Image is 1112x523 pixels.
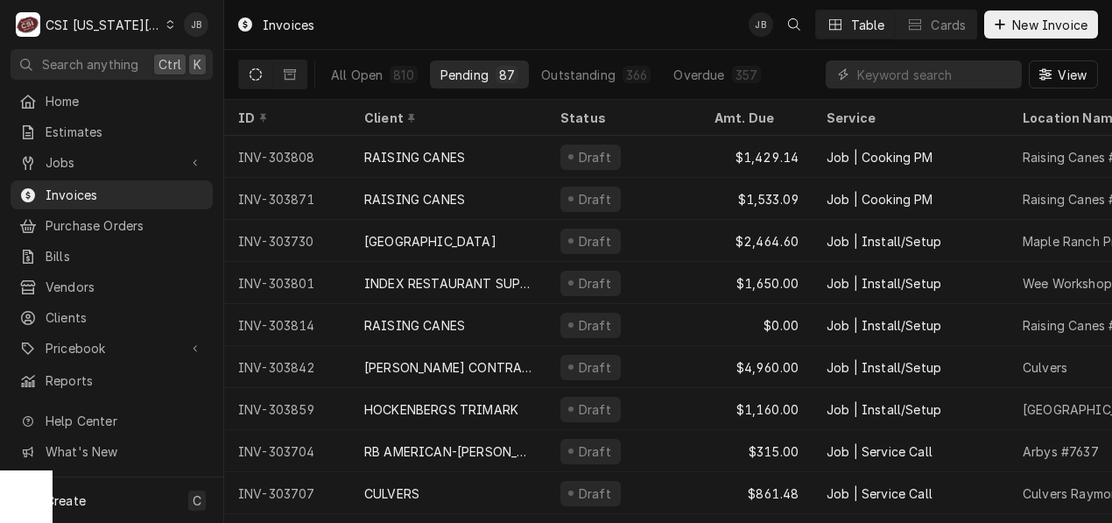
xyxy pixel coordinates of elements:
[440,66,489,84] div: Pending
[857,60,1013,88] input: Keyword search
[11,148,213,177] a: Go to Jobs
[749,12,773,37] div: Joshua Bennett's Avatar
[714,109,795,127] div: Amt. Due
[1029,60,1098,88] button: View
[224,136,350,178] div: INV-303808
[224,472,350,514] div: INV-303707
[364,109,529,127] div: Client
[700,220,813,262] div: $2,464.60
[224,388,350,430] div: INV-303859
[364,316,465,335] div: RAISING CANES
[673,66,724,84] div: Overdue
[42,55,138,74] span: Search anything
[11,437,213,466] a: Go to What's New
[393,66,413,84] div: 810
[364,274,532,293] div: INDEX RESTAURANT SUPPLY INC
[16,12,40,37] div: CSI Kansas City's Avatar
[11,272,213,301] a: Vendors
[827,316,941,335] div: Job | Install/Setup
[827,484,933,503] div: Job | Service Call
[16,12,40,37] div: C
[749,12,773,37] div: JB
[11,303,213,332] a: Clients
[46,247,204,265] span: Bills
[46,412,202,430] span: Help Center
[931,16,966,34] div: Cards
[364,442,532,461] div: RB AMERICAN-[PERSON_NAME] GROUP
[576,148,614,166] div: Draft
[364,358,532,377] div: [PERSON_NAME] CONTRACT ADMINISTRATION
[364,232,496,251] div: [GEOGRAPHIC_DATA]
[364,190,465,208] div: RAISING CANES
[224,430,350,472] div: INV-303704
[46,339,178,357] span: Pricebook
[827,148,933,166] div: Job | Cooking PM
[46,278,204,296] span: Vendors
[11,211,213,240] a: Purchase Orders
[11,180,213,209] a: Invoices
[576,484,614,503] div: Draft
[735,66,757,84] div: 357
[224,178,350,220] div: INV-303871
[364,400,518,419] div: HOCKENBERGS TRIMARK
[984,11,1098,39] button: New Invoice
[560,109,683,127] div: Status
[158,55,181,74] span: Ctrl
[364,148,465,166] div: RAISING CANES
[364,484,419,503] div: CULVERS
[827,274,941,293] div: Job | Install/Setup
[851,16,885,34] div: Table
[1009,16,1091,34] span: New Invoice
[576,274,614,293] div: Draft
[11,87,213,116] a: Home
[224,220,350,262] div: INV-303730
[46,92,204,110] span: Home
[700,346,813,388] div: $4,960.00
[827,400,941,419] div: Job | Install/Setup
[700,136,813,178] div: $1,429.14
[238,109,333,127] div: ID
[46,442,202,461] span: What's New
[827,232,941,251] div: Job | Install/Setup
[576,442,614,461] div: Draft
[11,406,213,435] a: Go to Help Center
[541,66,616,84] div: Outstanding
[576,400,614,419] div: Draft
[576,316,614,335] div: Draft
[827,109,991,127] div: Service
[700,178,813,220] div: $1,533.09
[576,358,614,377] div: Draft
[184,12,208,37] div: Joshua Bennett's Avatar
[46,186,204,204] span: Invoices
[1023,358,1067,377] div: Culvers
[700,262,813,304] div: $1,650.00
[827,358,941,377] div: Job | Install/Setup
[576,232,614,251] div: Draft
[46,371,204,390] span: Reports
[331,66,383,84] div: All Open
[11,366,213,395] a: Reports
[499,66,515,84] div: 87
[700,472,813,514] div: $861.48
[700,430,813,472] div: $315.00
[827,190,933,208] div: Job | Cooking PM
[193,491,201,510] span: C
[700,304,813,346] div: $0.00
[224,304,350,346] div: INV-303814
[700,388,813,430] div: $1,160.00
[1054,66,1090,84] span: View
[11,334,213,363] a: Go to Pricebook
[576,190,614,208] div: Draft
[11,49,213,80] button: Search anythingCtrlK
[626,66,647,84] div: 366
[1023,442,1099,461] div: Arbys #7637
[46,493,86,508] span: Create
[11,242,213,271] a: Bills
[46,308,204,327] span: Clients
[46,216,204,235] span: Purchase Orders
[46,153,178,172] span: Jobs
[224,346,350,388] div: INV-303842
[780,11,808,39] button: Open search
[11,117,213,146] a: Estimates
[184,12,208,37] div: JB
